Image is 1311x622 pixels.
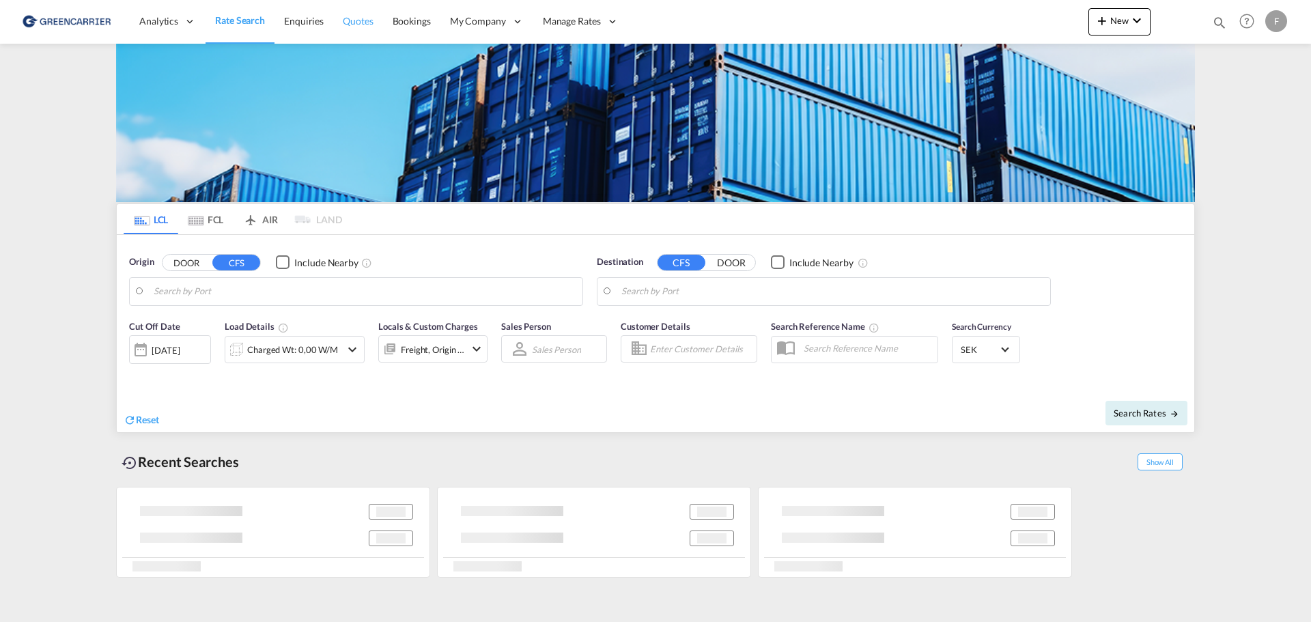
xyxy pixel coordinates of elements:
md-icon: icon-magnify [1212,15,1227,30]
div: Freight Origin Destinationicon-chevron-down [378,335,488,363]
div: Recent Searches [116,447,244,477]
span: Analytics [139,14,178,28]
md-tab-item: AIR [233,204,287,234]
span: Search Currency [952,322,1011,332]
button: Search Ratesicon-arrow-right [1105,401,1187,425]
span: Locals & Custom Charges [378,321,478,332]
span: New [1094,15,1145,26]
span: Cut Off Date [129,321,180,332]
md-icon: Chargeable Weight [278,322,289,333]
input: Search by Port [154,281,576,302]
md-tab-item: FCL [178,204,233,234]
md-checkbox: Checkbox No Ink [771,255,854,270]
img: 609dfd708afe11efa14177256b0082fb.png [20,6,113,37]
md-icon: Unchecked: Ignores neighbouring ports when fetching rates.Checked : Includes neighbouring ports w... [858,257,869,268]
md-icon: Your search will be saved by the below given name [869,322,879,333]
md-icon: icon-chevron-down [468,341,485,357]
div: icon-refreshReset [124,413,159,428]
md-icon: icon-refresh [124,414,136,426]
input: Search Reference Name [797,338,938,358]
img: GreenCarrierFCL_LCL.png [116,44,1195,202]
div: Include Nearby [789,256,854,270]
span: Origin [129,255,154,269]
input: Enter Customer Details [650,339,752,359]
md-pagination-wrapper: Use the left and right arrow keys to navigate between tabs [124,204,342,234]
div: F [1265,10,1287,32]
span: Search Rates [1114,408,1179,419]
md-datepicker: Select [129,363,139,381]
span: Enquiries [284,15,324,27]
md-checkbox: Checkbox No Ink [276,255,358,270]
md-tab-item: LCL [124,204,178,234]
div: Charged Wt: 0,00 W/Micon-chevron-down [225,336,365,363]
span: Sales Person [501,321,551,332]
span: Help [1235,10,1258,33]
div: [DATE] [152,344,180,356]
md-icon: icon-plus 400-fg [1094,12,1110,29]
div: Origin DOOR CFS Checkbox No InkUnchecked: Ignores neighbouring ports when fetching rates.Checked ... [117,235,1194,432]
div: Charged Wt: 0,00 W/M [247,340,338,359]
button: CFS [658,255,705,270]
md-icon: icon-chevron-down [1129,12,1145,29]
span: SEK [961,343,999,356]
div: [DATE] [129,335,211,364]
span: Rate Search [215,14,265,26]
md-icon: icon-chevron-down [344,341,361,358]
md-icon: icon-airplane [242,212,259,222]
md-icon: icon-backup-restore [122,455,138,471]
md-select: Sales Person [531,339,582,359]
span: My Company [450,14,506,28]
span: Quotes [343,15,373,27]
div: Freight Origin Destination [401,340,465,359]
span: Destination [597,255,643,269]
button: DOOR [707,255,755,270]
div: Include Nearby [294,256,358,270]
span: Load Details [225,321,289,332]
div: Help [1235,10,1265,34]
button: icon-plus 400-fgNewicon-chevron-down [1088,8,1151,36]
button: DOOR [163,255,210,270]
md-icon: icon-arrow-right [1170,409,1179,419]
span: Manage Rates [543,14,601,28]
span: Bookings [393,15,431,27]
span: Search Reference Name [771,321,879,332]
input: Search by Port [621,281,1043,302]
md-select: Select Currency: kr SEKSweden Krona [959,339,1013,359]
span: Reset [136,414,159,425]
button: CFS [212,255,260,270]
md-icon: Unchecked: Ignores neighbouring ports when fetching rates.Checked : Includes neighbouring ports w... [361,257,372,268]
span: Show All [1138,453,1183,470]
div: icon-magnify [1212,15,1227,36]
span: Customer Details [621,321,690,332]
